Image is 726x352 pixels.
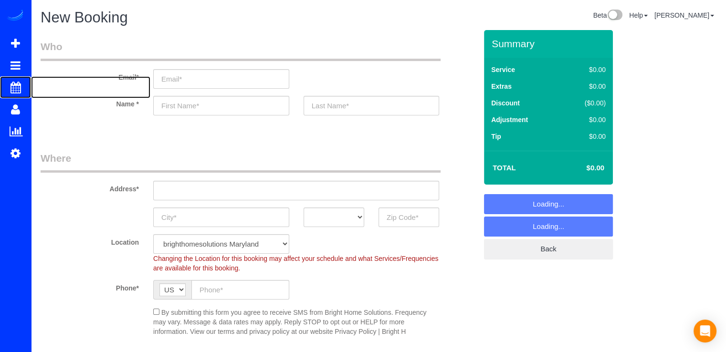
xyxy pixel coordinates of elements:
[41,151,441,173] legend: Where
[33,69,146,82] label: Email*
[6,10,25,23] img: Automaid Logo
[33,181,146,194] label: Address*
[694,320,716,342] div: Open Intercom Messenger
[41,40,441,61] legend: Who
[565,115,606,124] div: $0.00
[565,98,606,108] div: ($0.00)
[41,9,128,26] span: New Booking
[558,164,604,172] h4: $0.00
[153,69,289,89] input: Email*
[491,115,528,124] label: Adjustment
[565,65,606,74] div: $0.00
[153,255,438,272] span: Changing the Location for this booking may affect your schedule and what Services/Frequencies are...
[491,132,501,141] label: Tip
[492,38,608,49] h3: Summary
[153,96,289,115] input: First Name*
[493,164,516,172] strong: Total
[491,98,520,108] label: Discount
[565,82,606,91] div: $0.00
[33,280,146,293] label: Phone*
[191,280,289,300] input: Phone*
[491,82,512,91] label: Extras
[484,239,613,259] a: Back
[491,65,515,74] label: Service
[379,207,439,227] input: Zip Code*
[33,234,146,247] label: Location
[654,11,714,19] a: [PERSON_NAME]
[565,132,606,141] div: $0.00
[33,96,146,109] label: Name *
[153,309,426,335] span: By submitting this form you agree to receive SMS from Bright Home Solutions. Frequency may vary. ...
[153,207,289,227] input: City*
[593,11,622,19] a: Beta
[607,10,622,22] img: New interface
[304,96,440,115] input: Last Name*
[629,11,648,19] a: Help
